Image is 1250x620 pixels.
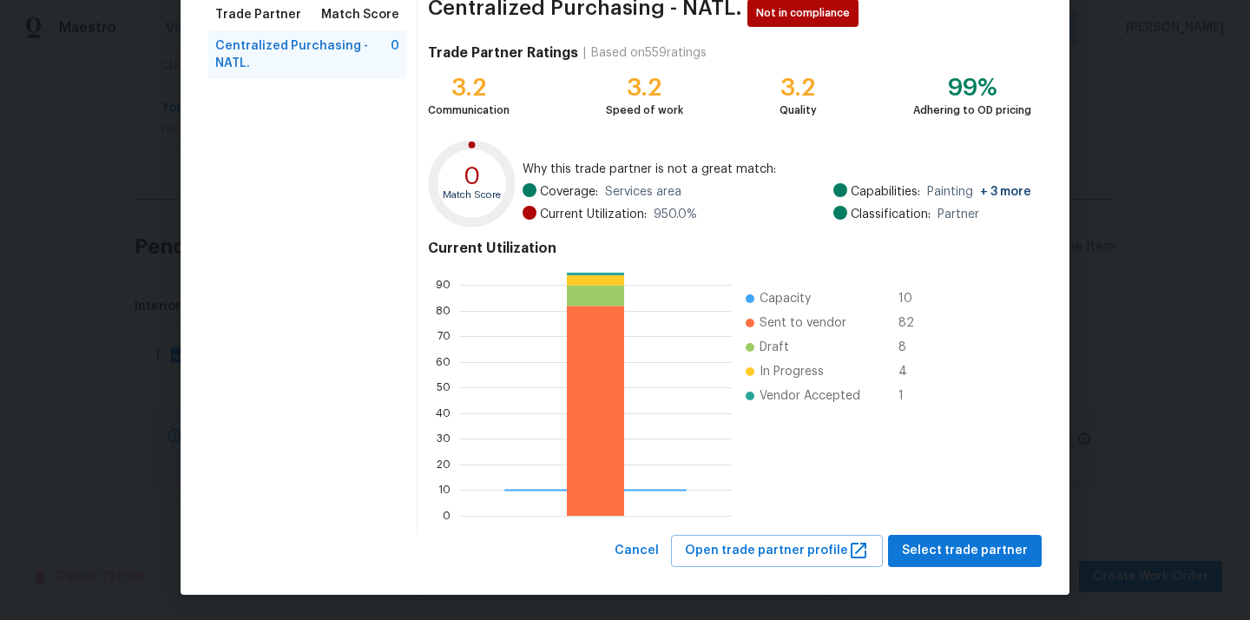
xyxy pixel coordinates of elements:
div: Based on 559 ratings [591,44,707,62]
text: 70 [437,331,451,341]
span: + 3 more [980,186,1031,198]
h4: Trade Partner Ratings [428,44,578,62]
span: Painting [927,183,1031,201]
text: 60 [436,357,451,367]
span: Centralized Purchasing - NATL. [215,37,391,72]
div: 99% [913,79,1031,96]
text: 0 [464,164,481,188]
button: Cancel [608,535,666,567]
span: Open trade partner profile [685,540,869,562]
text: 0 [443,511,451,521]
span: Why this trade partner is not a great match: [523,161,1031,178]
text: 50 [437,382,451,392]
text: 20 [437,459,451,470]
span: Capacity [760,290,811,307]
span: Classification: [851,206,931,223]
span: 4 [898,363,926,380]
span: 82 [898,314,926,332]
span: Partner [937,206,979,223]
span: Select trade partner [902,540,1028,562]
div: Speed of work [606,102,683,119]
span: Trade Partner [215,6,301,23]
text: 40 [436,408,451,419]
text: 30 [437,433,451,444]
span: Coverage: [540,183,598,201]
span: 8 [898,339,926,356]
text: Match Score [443,190,501,200]
span: Cancel [615,540,659,562]
div: 3.2 [780,79,817,96]
div: Communication [428,102,510,119]
span: Capabilities: [851,183,920,201]
span: 950.0 % [654,206,697,223]
text: 90 [436,280,451,290]
button: Select trade partner [888,535,1042,567]
div: Adhering to OD pricing [913,102,1031,119]
span: In Progress [760,363,824,380]
div: Quality [780,102,817,119]
span: Sent to vendor [760,314,846,332]
div: 3.2 [606,79,683,96]
text: 10 [438,485,451,495]
div: 3.2 [428,79,510,96]
span: Services area [605,183,681,201]
h4: Current Utilization [428,240,1031,257]
button: Open trade partner profile [671,535,883,567]
span: Draft [760,339,789,356]
span: Not in compliance [756,4,857,22]
span: Match Score [321,6,399,23]
span: 1 [898,387,926,405]
text: 80 [436,306,451,316]
div: | [578,44,591,62]
span: 0 [391,37,399,72]
span: 10 [898,290,926,307]
span: Current Utilization: [540,206,647,223]
span: Vendor Accepted [760,387,860,405]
